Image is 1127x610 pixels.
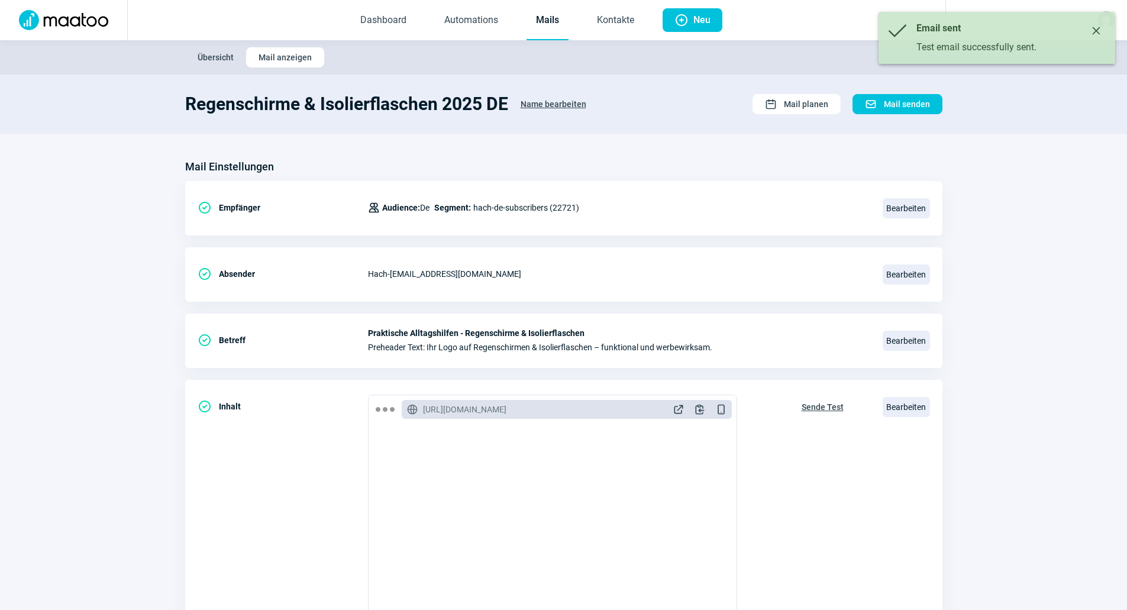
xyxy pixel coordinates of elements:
[587,1,644,40] a: Kontakte
[351,1,416,40] a: Dashboard
[198,262,368,286] div: Absender
[198,395,368,418] div: Inhalt
[198,196,368,220] div: Empfänger
[883,264,930,285] span: Bearbeiten
[198,48,234,67] span: Übersicht
[368,343,868,352] span: Preheader Text: Ihr Logo auf Regenschirmen & Isolierflaschen – funktional und werbewirksam.
[883,397,930,417] span: Bearbeiten
[259,48,312,67] span: Mail anzeigen
[802,398,844,417] span: Sende Test
[884,95,930,114] span: Mail senden
[508,93,599,115] button: Name bearbeiten
[753,94,841,114] button: Mail planen
[527,1,569,40] a: Mails
[185,157,274,176] h3: Mail Einstellungen
[663,8,722,32] button: Neu
[12,10,115,30] img: Logo
[185,93,508,115] h1: Regenschirme & Isolierflaschen 2025 DE
[784,95,828,114] span: Mail planen
[382,201,430,215] span: De
[368,196,579,220] div: hach-de-subscribers (22721)
[435,1,508,40] a: Automations
[521,95,586,114] span: Name bearbeiten
[368,328,868,338] span: Praktische Alltagshilfen - Regenschirme & Isolierflaschen
[1087,21,1106,40] button: Close
[382,203,420,212] span: Audience:
[693,8,711,32] span: Neu
[423,404,506,415] span: [URL][DOMAIN_NAME]
[246,47,324,67] button: Mail anzeigen
[368,262,868,286] div: Hach - [EMAIL_ADDRESS][DOMAIN_NAME]
[789,395,856,417] button: Sende Test
[852,94,942,114] button: Mail senden
[434,201,471,215] span: Segment:
[198,328,368,352] div: Betreff
[916,40,1087,54] div: Test email successfully sent.
[916,22,961,34] span: Email sent
[883,198,930,218] span: Bearbeiten
[883,331,930,351] span: Bearbeiten
[185,47,246,67] button: Übersicht
[1097,11,1115,29] img: avatar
